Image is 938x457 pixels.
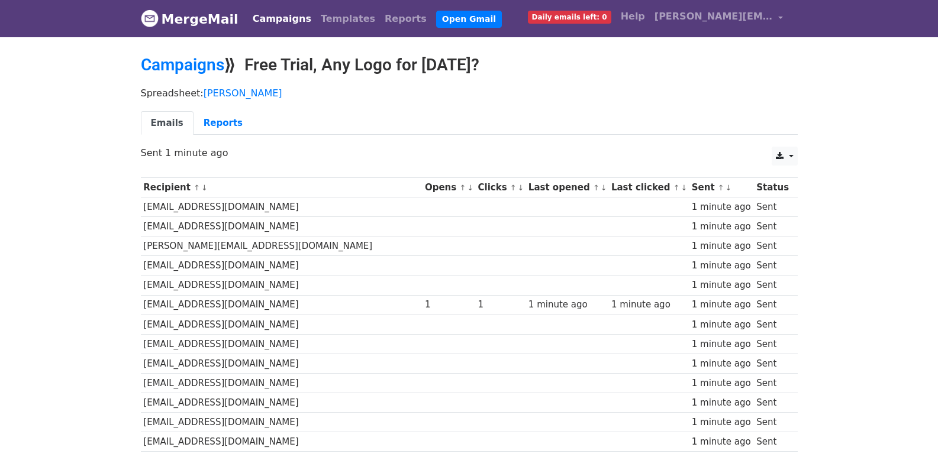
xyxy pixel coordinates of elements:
td: [EMAIL_ADDRESS][DOMAIN_NAME] [141,413,423,432]
td: Sent [753,217,791,236]
a: ↓ [518,183,524,192]
td: [PERSON_NAME][EMAIL_ADDRESS][DOMAIN_NAME] [141,236,423,256]
th: Last clicked [608,178,689,197]
th: Status [753,178,791,197]
div: 1 minute ago [611,298,686,312]
td: Sent [753,393,791,413]
th: Opens [422,178,475,197]
a: ↓ [726,183,732,192]
th: Sent [689,178,753,197]
td: Sent [753,432,791,452]
td: [EMAIL_ADDRESS][DOMAIN_NAME] [141,315,423,334]
div: 1 minute ago [692,338,751,351]
td: [EMAIL_ADDRESS][DOMAIN_NAME] [141,276,423,295]
div: 1 minute ago [692,435,751,449]
td: Sent [753,197,791,217]
td: Sent [753,334,791,354]
td: [EMAIL_ADDRESS][DOMAIN_NAME] [141,354,423,373]
td: [EMAIL_ADDRESS][DOMAIN_NAME] [141,374,423,393]
div: 1 minute ago [692,416,751,429]
div: 1 [478,298,523,312]
a: Templates [316,7,380,31]
th: Last opened [526,178,608,197]
td: Sent [753,413,791,432]
a: ↓ [201,183,208,192]
td: [EMAIL_ADDRESS][DOMAIN_NAME] [141,432,423,452]
a: ↓ [681,183,687,192]
a: Open Gmail [436,11,502,28]
img: MergeMail logo [141,9,159,27]
a: Campaigns [248,7,316,31]
div: 1 minute ago [692,200,751,214]
div: 1 minute ago [528,298,605,312]
td: Sent [753,295,791,315]
h2: ⟫ Free Trial, Any Logo for [DATE]? [141,55,798,75]
span: Daily emails left: 0 [528,11,611,24]
a: [PERSON_NAME] [204,87,282,99]
div: 1 minute ago [692,278,751,292]
a: ↑ [510,183,517,192]
td: Sent [753,354,791,373]
a: ↑ [593,183,599,192]
a: ↑ [459,183,466,192]
div: 1 minute ago [692,298,751,312]
div: 1 minute ago [692,220,751,234]
td: Sent [753,236,791,256]
td: [EMAIL_ADDRESS][DOMAIN_NAME] [141,217,423,236]
a: [PERSON_NAME][EMAIL_ADDRESS][DOMAIN_NAME] [650,5,788,33]
a: ↓ [601,183,607,192]
div: 1 [425,298,472,312]
a: ↑ [194,183,200,192]
td: [EMAIL_ADDRESS][DOMAIN_NAME] [141,256,423,276]
a: MergeMail [141,7,238,31]
div: 1 minute ago [692,239,751,253]
div: 1 minute ago [692,259,751,273]
td: [EMAIL_ADDRESS][DOMAIN_NAME] [141,197,423,217]
a: ↑ [718,183,724,192]
a: ↓ [467,183,473,192]
a: Reports [194,111,253,135]
td: Sent [753,276,791,295]
div: 1 minute ago [692,377,751,390]
span: [PERSON_NAME][EMAIL_ADDRESS][DOMAIN_NAME] [655,9,773,24]
td: [EMAIL_ADDRESS][DOMAIN_NAME] [141,393,423,413]
div: 1 minute ago [692,396,751,410]
th: Recipient [141,178,423,197]
td: Sent [753,374,791,393]
a: Emails [141,111,194,135]
p: Sent 1 minute ago [141,147,798,159]
td: [EMAIL_ADDRESS][DOMAIN_NAME] [141,334,423,354]
a: Daily emails left: 0 [523,5,616,28]
td: Sent [753,256,791,276]
td: Sent [753,315,791,334]
div: 1 minute ago [692,357,751,371]
a: Help [616,5,650,28]
div: 1 minute ago [692,318,751,332]
th: Clicks [475,178,526,197]
a: ↑ [673,183,680,192]
td: [EMAIL_ADDRESS][DOMAIN_NAME] [141,295,423,315]
a: Campaigns [141,55,224,74]
p: Spreadsheet: [141,87,798,99]
a: Reports [380,7,431,31]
